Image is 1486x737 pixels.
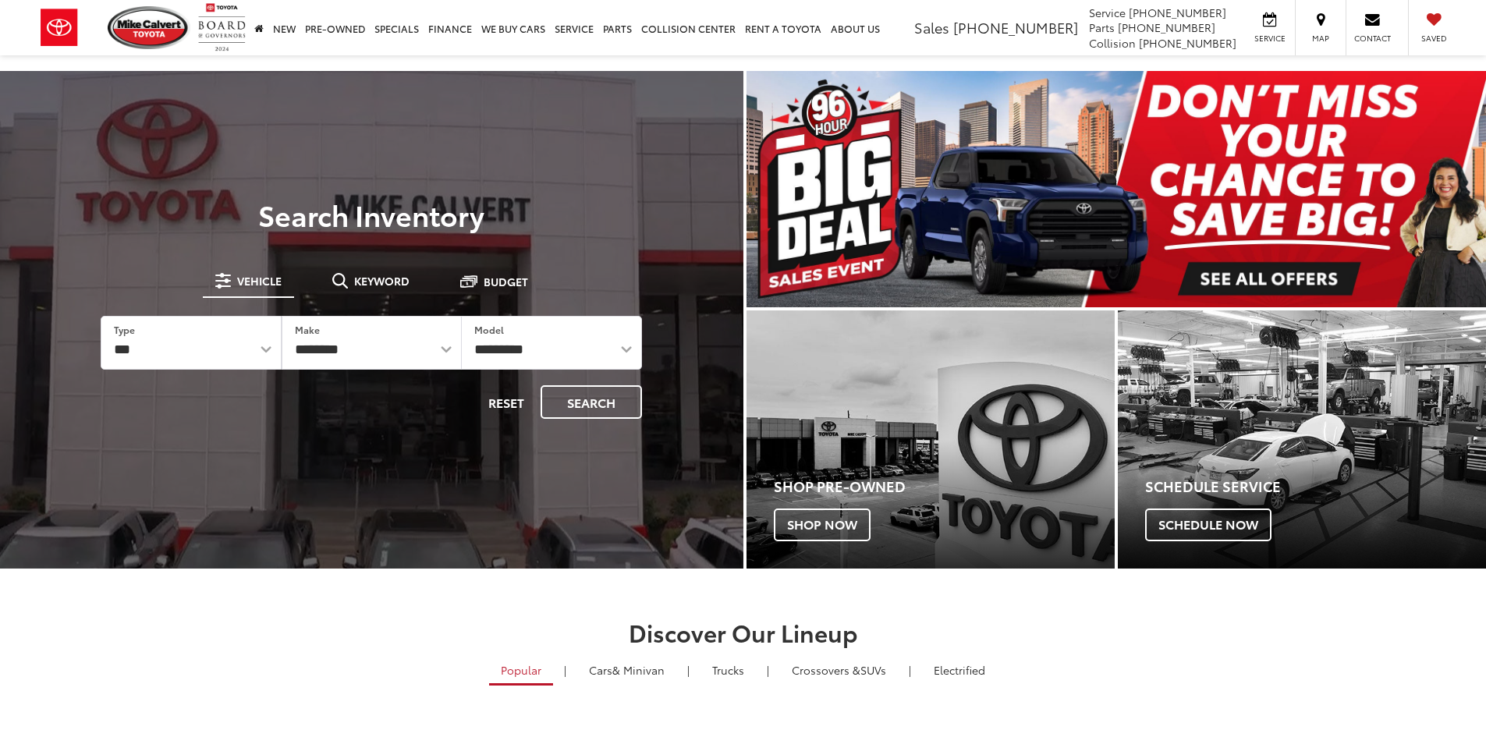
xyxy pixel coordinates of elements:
label: Type [114,323,135,336]
li: | [683,662,693,678]
span: Sales [914,17,949,37]
span: Contact [1354,33,1391,44]
a: SUVs [780,657,898,683]
span: Saved [1417,33,1451,44]
a: Cars [577,657,676,683]
div: Toyota [1118,310,1486,569]
button: Reset [475,385,537,419]
span: Crossovers & [792,662,860,678]
span: Service [1252,33,1287,44]
a: Schedule Service Schedule Now [1118,310,1486,569]
h4: Schedule Service [1145,479,1486,494]
span: & Minivan [612,662,665,678]
span: Collision [1089,35,1136,51]
span: [PHONE_NUMBER] [953,17,1078,37]
span: [PHONE_NUMBER] [1118,19,1215,35]
img: Mike Calvert Toyota [108,6,190,49]
li: | [560,662,570,678]
label: Model [474,323,504,336]
span: Parts [1089,19,1115,35]
label: Make [295,323,320,336]
li: | [763,662,773,678]
h3: Search Inventory [66,199,678,230]
span: Service [1089,5,1126,20]
a: Trucks [700,657,756,683]
span: Shop Now [774,508,871,541]
span: [PHONE_NUMBER] [1129,5,1226,20]
span: Budget [484,276,528,287]
h4: Shop Pre-Owned [774,479,1115,494]
span: Schedule Now [1145,508,1271,541]
span: Keyword [354,275,410,286]
li: | [905,662,915,678]
a: Shop Pre-Owned Shop Now [747,310,1115,569]
span: Map [1303,33,1338,44]
div: Toyota [747,310,1115,569]
a: Electrified [922,657,997,683]
a: Popular [489,657,553,686]
span: Vehicle [237,275,282,286]
h2: Discover Our Lineup [193,619,1293,645]
span: [PHONE_NUMBER] [1139,35,1236,51]
button: Search [541,385,642,419]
